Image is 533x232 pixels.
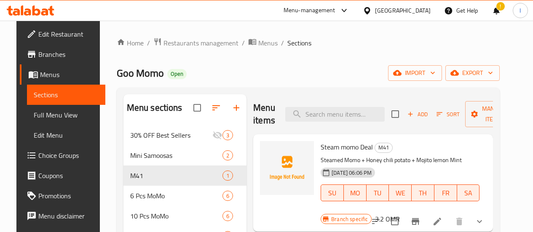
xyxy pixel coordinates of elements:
div: M41 [375,143,393,153]
div: Mini Samoosas2 [123,145,247,165]
span: Edit Menu [34,130,99,140]
span: import [395,68,435,78]
span: FR [438,187,454,199]
a: Menu disclaimer [20,206,105,226]
span: Menu disclaimer [38,211,99,221]
span: Coupons [38,171,99,181]
button: show more [469,211,490,232]
span: Add [406,109,429,119]
span: Select all sections [188,99,206,117]
a: Restaurants management [153,37,238,48]
span: 30% OFF Best Sellers [130,130,212,140]
span: Steam momo Deal [321,141,373,153]
span: Open [167,70,187,77]
li: / [242,38,245,48]
button: Add [404,108,431,121]
button: SU [321,184,344,201]
span: 3 [223,131,233,139]
span: Goo Momo [117,64,164,83]
span: Add item [404,108,431,121]
span: 10 Pcs MoMo [130,211,222,221]
span: I [520,6,521,15]
span: export [452,68,493,78]
span: Sort items [431,108,465,121]
a: Edit Menu [27,125,105,145]
span: 6 [223,192,233,200]
a: Promotions [20,186,105,206]
span: [DATE] 06:06 PM [328,169,375,177]
svg: Show Choices [474,216,485,227]
span: Mini Samoosas [130,150,222,160]
span: M41 [130,171,222,181]
a: Edit Restaurant [20,24,105,44]
button: SA [457,184,480,201]
span: TH [415,187,431,199]
span: 6 Pcs MoMo [130,191,222,201]
div: M411 [123,165,247,186]
span: 1 [223,172,233,180]
span: M41 [375,143,392,152]
button: MO [344,184,367,201]
span: SU [324,187,340,199]
span: SA [461,187,477,199]
span: Manage items [472,104,515,125]
div: items [222,191,233,201]
button: Manage items [465,101,522,127]
nav: breadcrumb [117,37,500,48]
li: / [147,38,150,48]
span: Branch specific [328,215,371,223]
span: WE [392,187,408,199]
div: 30% OFF Best Sellers3 [123,125,247,145]
span: Promotions [38,191,99,201]
button: import [388,65,442,81]
span: Full Menu View [34,110,99,120]
span: Select to update [386,213,404,230]
button: WE [389,184,412,201]
a: Edit menu item [432,216,442,227]
span: 6 [223,212,233,220]
a: Coupons [20,165,105,186]
span: Sections [34,90,99,100]
input: search [285,107,385,122]
span: Menus [40,69,99,80]
div: [GEOGRAPHIC_DATA] [375,6,431,15]
span: Sort [437,109,460,119]
a: Menus [20,64,105,85]
span: Sections [287,38,311,48]
img: Steam momo Deal [260,141,314,195]
button: Branch-specific-item [405,211,426,232]
button: TH [412,184,434,201]
span: 2 [223,152,233,160]
div: items [222,171,233,181]
div: items [222,130,233,140]
p: Steamed Momo + Honey chili potato + Mojito lemon Mint [321,155,479,165]
span: TU [370,187,386,199]
button: TU [367,184,389,201]
button: Sort [434,108,462,121]
a: Full Menu View [27,105,105,125]
div: Menu-management [284,5,335,16]
span: Select section [386,105,404,123]
span: Menus [258,38,278,48]
button: FR [434,184,457,201]
button: sort-choices [366,211,386,232]
span: MO [347,187,363,199]
span: Edit Restaurant [38,29,99,39]
a: Sections [27,85,105,105]
h2: Menu sections [127,101,182,114]
h2: Menu items [253,101,275,127]
a: Branches [20,44,105,64]
div: 6 Pcs MoMo6 [123,186,247,206]
button: delete [449,211,469,232]
a: Home [117,38,144,48]
a: Choice Groups [20,145,105,165]
span: Restaurants management [163,38,238,48]
div: 10 Pcs MoMo6 [123,206,247,226]
span: Choice Groups [38,150,99,160]
div: items [222,211,233,221]
li: / [281,38,284,48]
